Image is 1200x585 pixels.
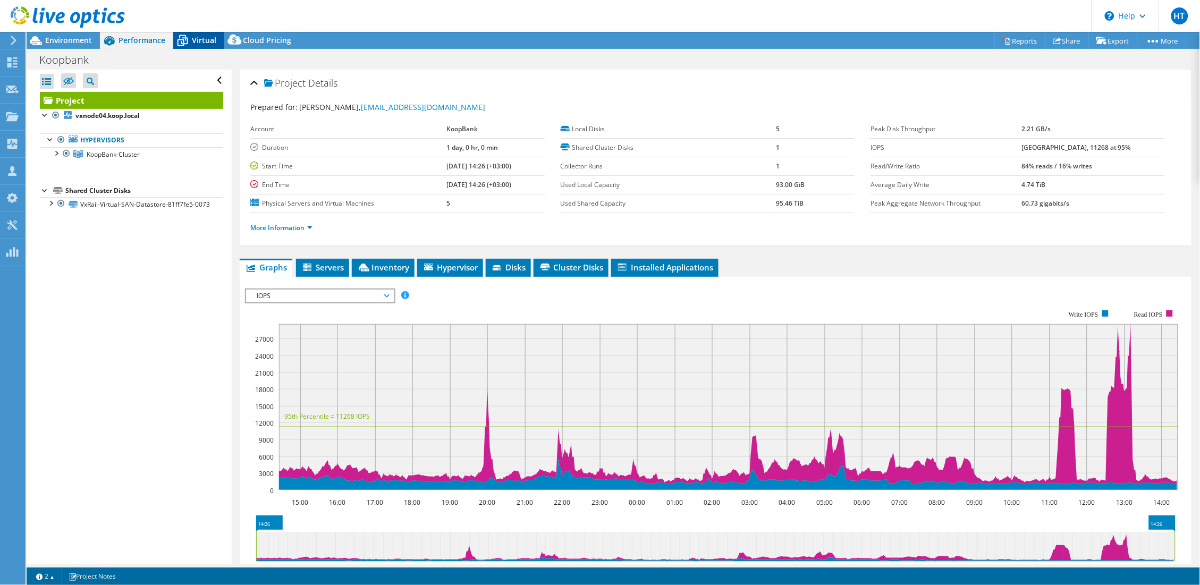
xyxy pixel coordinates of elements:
text: 9000 [259,436,274,445]
label: Start Time [250,161,446,172]
b: 4.74 TiB [1021,180,1045,189]
text: 12:00 [1079,498,1095,507]
span: [PERSON_NAME], [299,102,485,112]
h1: Koopbank [35,54,105,66]
a: KoopBank-Cluster [40,147,223,161]
b: KoopBank [446,124,478,133]
text: 18000 [255,385,274,394]
text: Read IOPS [1135,311,1163,318]
text: 19:00 [442,498,459,507]
label: Used Shared Capacity [561,198,776,209]
svg: \n [1105,11,1114,21]
text: 21:00 [517,498,534,507]
text: 15000 [255,402,274,411]
text: 06:00 [854,498,871,507]
a: 2 [29,570,62,583]
b: 2.21 GB/s [1021,124,1051,133]
div: Shared Cluster Disks [65,184,223,197]
a: vxnode04.koop.local [40,109,223,123]
text: 27000 [255,335,274,344]
b: vxnode04.koop.local [75,111,140,120]
text: Write IOPS [1069,311,1099,318]
text: 00:00 [629,498,646,507]
b: 84% reads / 16% writes [1021,162,1092,171]
label: Account [250,124,446,134]
b: 1 [776,162,780,171]
text: 08:00 [929,498,945,507]
text: 04:00 [779,498,796,507]
span: Inventory [357,262,409,273]
b: [GEOGRAPHIC_DATA], 11268 at 95% [1021,143,1131,152]
text: 95th Percentile = 11268 IOPS [284,412,370,421]
a: Project [40,92,223,109]
text: 10:00 [1004,498,1020,507]
text: 01:00 [667,498,683,507]
span: Hypervisor [422,262,478,273]
text: 21000 [255,369,274,378]
b: 93.00 GiB [776,180,805,189]
a: Reports [995,32,1046,49]
a: [EMAIL_ADDRESS][DOMAIN_NAME] [361,102,485,112]
text: 16:00 [329,498,346,507]
b: 1 day, 0 hr, 0 min [446,143,498,152]
label: Duration [250,142,446,153]
span: Graphs [245,262,287,273]
label: Read/Write Ratio [871,161,1021,172]
label: Peak Disk Throughput [871,124,1021,134]
a: Hypervisors [40,133,223,147]
span: HT [1171,7,1188,24]
text: 17:00 [367,498,384,507]
text: 23:00 [592,498,609,507]
span: Environment [45,35,92,45]
text: 20:00 [479,498,496,507]
b: 60.73 gigabits/s [1021,199,1069,208]
a: More Information [250,223,312,232]
b: 1 [776,143,780,152]
span: Servers [301,262,344,273]
text: 3000 [259,469,274,478]
text: 07:00 [892,498,908,507]
span: Cloud Pricing [243,35,291,45]
b: 5 [446,199,450,208]
label: IOPS [871,142,1021,153]
text: 6000 [259,453,274,462]
text: 15:00 [292,498,309,507]
b: [DATE] 14:26 (+03:00) [446,180,511,189]
text: 09:00 [967,498,983,507]
label: Used Local Capacity [561,180,776,190]
label: Physical Servers and Virtual Machines [250,198,446,209]
a: Share [1045,32,1089,49]
b: 5 [776,124,780,133]
span: Performance [119,35,165,45]
a: Export [1088,32,1138,49]
label: Collector Runs [561,161,776,172]
span: Disks [491,262,526,273]
text: 03:00 [742,498,758,507]
label: Prepared for: [250,102,298,112]
span: Virtual [192,35,216,45]
a: More [1137,32,1187,49]
b: 95.46 TiB [776,199,804,208]
label: End Time [250,180,446,190]
label: Peak Aggregate Network Throughput [871,198,1021,209]
b: [DATE] 14:26 (+03:00) [446,162,511,171]
a: Project Notes [61,570,123,583]
text: 18:00 [404,498,421,507]
text: 02:00 [704,498,721,507]
span: Cluster Disks [539,262,603,273]
span: IOPS [251,290,388,302]
span: KoopBank-Cluster [87,150,140,159]
text: 12000 [255,419,274,428]
text: 0 [270,486,274,495]
text: 22:00 [554,498,571,507]
span: Project [264,78,306,89]
text: 14:00 [1154,498,1170,507]
label: Shared Cluster Disks [561,142,776,153]
a: VxRail-Virtual-SAN-Datastore-81ff7fe5-0073 [40,197,223,211]
span: Details [308,77,337,89]
label: Average Daily Write [871,180,1021,190]
span: Installed Applications [616,262,713,273]
label: Local Disks [561,124,776,134]
text: 24000 [255,352,274,361]
text: 13:00 [1117,498,1133,507]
